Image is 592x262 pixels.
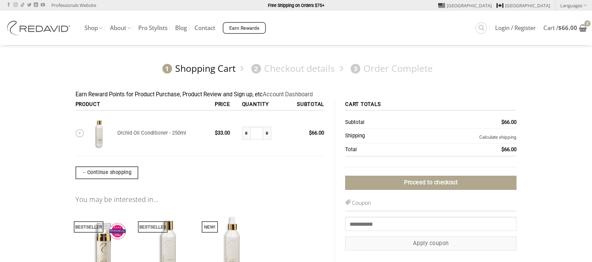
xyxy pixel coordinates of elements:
a: Remove Orchid Oil Conditioner - 250ml from cart [76,129,84,137]
input: Reduce quantity of Orchid Oil Conditioner - 250ml [242,127,250,140]
th: Cart totals [345,99,516,111]
th: Price [212,99,240,111]
nav: Checkout steps [76,57,517,80]
th: Total [345,144,407,156]
a: Follow on TikTok [20,3,24,8]
a: Login / Register [495,22,536,34]
a: Follow on Twitter [27,3,31,8]
a: View cart [543,20,587,36]
bdi: 66.00 [501,119,516,125]
bdi: 33.00 [215,130,230,136]
a: 1Shopping Cart [159,62,236,75]
a: Follow on YouTube [41,3,45,8]
h3: Coupon [345,198,516,212]
span: ← [82,168,87,176]
a: Search [475,22,487,34]
strong: Free Shipping on Orders $75+ [268,3,324,8]
a: Proceed to checkout [345,176,516,190]
th: Quantity [239,99,285,111]
img: REDAVID Orchid Oil Conditioner [86,116,112,151]
span: $ [558,24,562,32]
bdi: 66.00 [558,24,577,32]
bdi: 66.00 [309,130,324,136]
button: Apply coupon [345,236,516,251]
a: Shop [84,21,102,35]
input: Increase quantity of Orchid Oil Conditioner - 250ml [263,127,271,140]
a: Continue shopping [76,166,138,179]
span: $ [215,130,218,136]
th: Shipping [345,129,407,144]
span: Earn Rewards [229,25,260,32]
span: 2 [251,64,261,74]
th: Subtotal [285,99,324,111]
a: Follow on LinkedIn [34,3,38,8]
h2: You may be interested in… [76,195,324,204]
a: Contact [194,22,215,34]
a: About [110,21,131,35]
a: Pro Stylists [138,22,168,34]
a: Account Dashboard [263,91,313,98]
a: Orchid Oil Conditioner - 250ml [117,130,186,136]
span: $ [309,130,312,136]
a: Earn Rewards [223,22,266,34]
span: Login / Register [495,25,536,31]
a: [GEOGRAPHIC_DATA] [496,0,550,11]
a: Calculate shipping [479,135,516,140]
span: $ [501,119,504,125]
bdi: 66.00 [501,146,516,153]
th: Product [76,99,212,111]
a: Follow on Instagram [13,3,18,8]
input: Product quantity [250,127,263,140]
a: [GEOGRAPHIC_DATA] [438,0,492,11]
a: Languages [560,0,587,10]
a: 2Checkout details [248,62,335,75]
th: Subtotal [345,117,407,129]
span: Cart / [543,25,577,31]
a: Blog [175,22,187,34]
a: Follow on Facebook [7,3,11,8]
span: 1 [162,64,172,74]
img: REDAVID Salon Products | United States [5,21,74,35]
div: Earn Reward Points for Product Purchase, Product Review and Sign up, etc [76,90,517,99]
span: $ [501,146,504,153]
